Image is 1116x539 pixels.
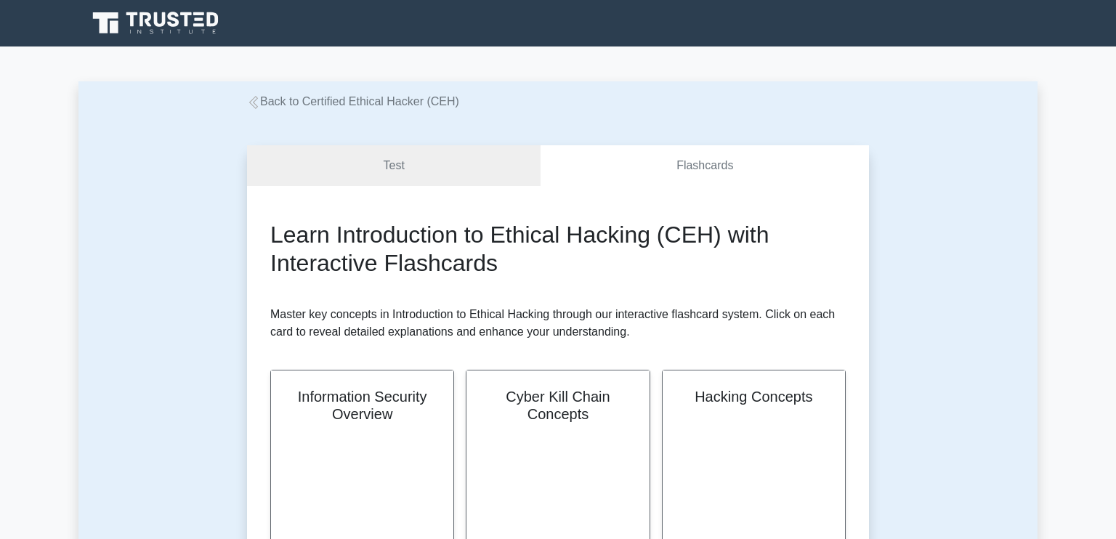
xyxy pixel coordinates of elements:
[270,306,846,341] p: Master key concepts in Introduction to Ethical Hacking through our interactive flashcard system. ...
[270,221,846,277] h2: Learn Introduction to Ethical Hacking (CEH) with Interactive Flashcards
[247,145,541,187] a: Test
[541,145,869,187] a: Flashcards
[247,95,459,108] a: Back to Certified Ethical Hacker (CEH)
[680,388,828,405] h2: Hacking Concepts
[484,388,631,423] h2: Cyber Kill Chain Concepts
[288,388,436,423] h2: Information Security Overview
